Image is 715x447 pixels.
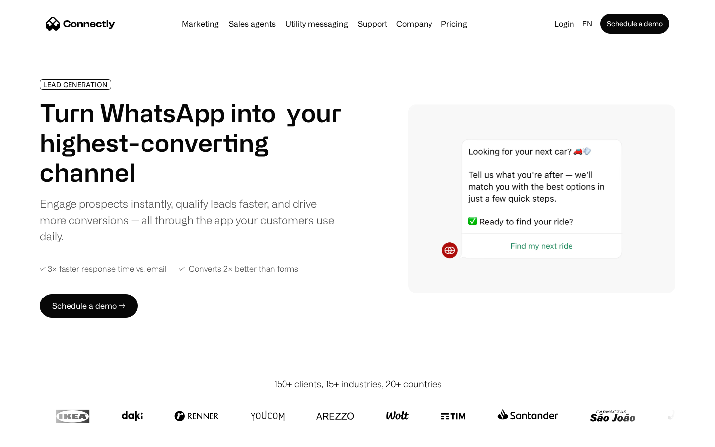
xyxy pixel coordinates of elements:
[274,377,442,391] div: 150+ clients, 15+ industries, 20+ countries
[178,20,223,28] a: Marketing
[225,20,280,28] a: Sales agents
[600,14,669,34] a: Schedule a demo
[282,20,352,28] a: Utility messaging
[40,195,342,244] div: Engage prospects instantly, qualify leads faster, and drive more conversions — all through the ap...
[40,98,342,187] h1: Turn WhatsApp into your highest-converting channel
[10,429,60,444] aside: Language selected: English
[20,430,60,444] ul: Language list
[43,81,108,88] div: LEAD GENERATION
[40,294,138,318] a: Schedule a demo →
[550,17,578,31] a: Login
[396,17,432,31] div: Company
[582,17,592,31] div: en
[354,20,391,28] a: Support
[437,20,471,28] a: Pricing
[179,264,298,274] div: ✓ Converts 2× better than forms
[40,264,167,274] div: ✓ 3× faster response time vs. email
